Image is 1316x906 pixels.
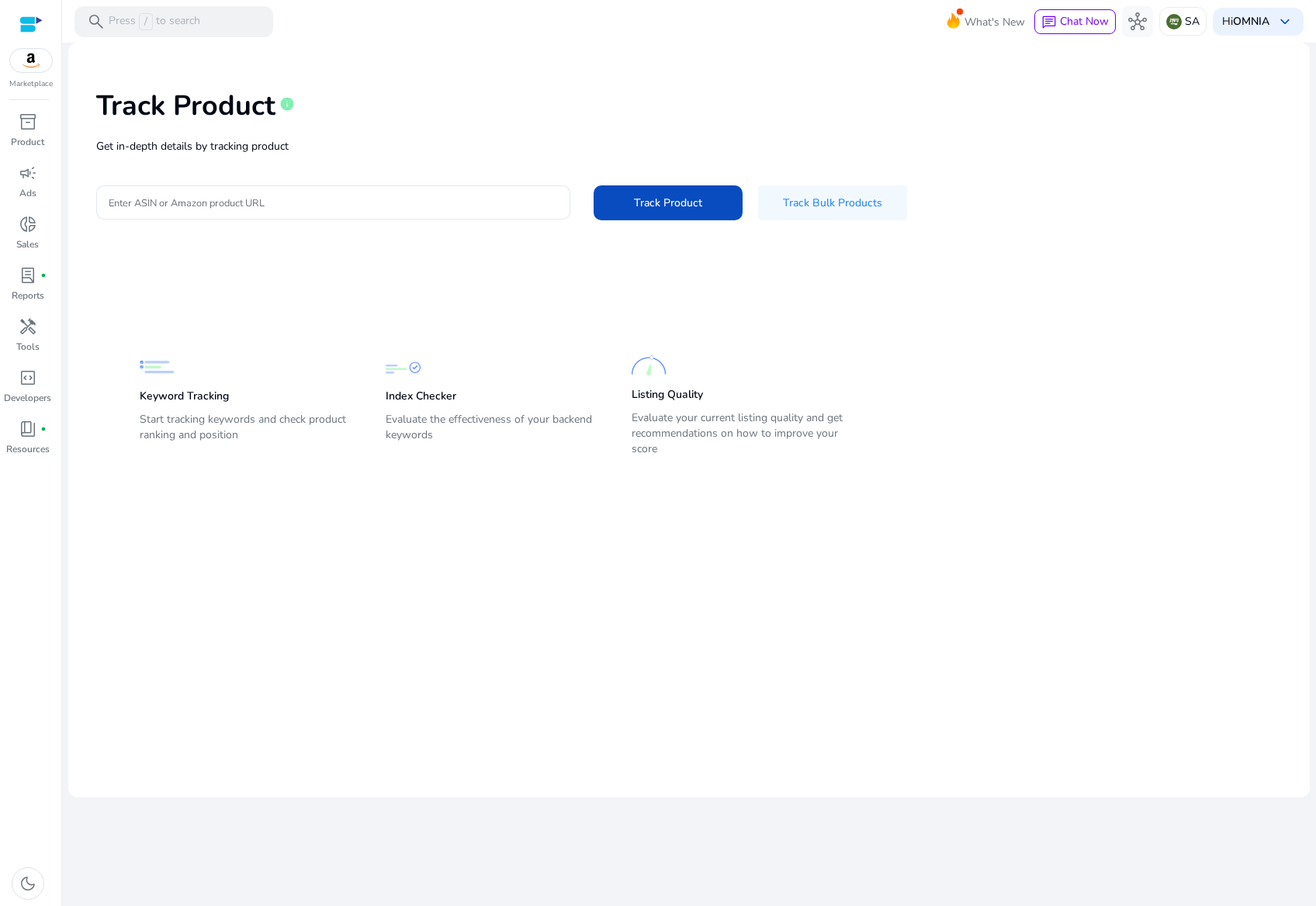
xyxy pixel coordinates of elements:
[19,215,37,233] span: donut_small
[19,112,37,131] span: inventory_2
[4,391,51,405] p: Developers
[40,426,47,432] span: fiber_manual_record
[386,412,601,455] p: Evaluate the effectiveness of your backend keywords
[87,12,106,31] span: search
[9,78,53,90] p: Marketplace
[1185,8,1200,35] p: SA
[6,442,50,456] p: Resources
[783,195,882,211] span: Track Bulk Products
[386,350,421,385] img: Index Checker
[19,368,37,387] span: code_blocks
[1034,9,1116,34] button: chatChat Now
[1122,6,1153,37] button: hub
[40,272,47,278] span: fiber_manual_record
[16,340,40,354] p: Tools
[16,237,39,251] p: Sales
[11,135,44,149] p: Product
[19,186,36,200] p: Ads
[19,874,37,893] span: dark_mode
[139,13,153,30] span: /
[1222,16,1269,27] p: Hi
[594,185,743,220] button: Track Product
[632,348,667,383] img: Listing Quality
[1128,12,1147,31] span: hub
[1233,14,1269,29] b: OMNIA
[634,195,702,211] span: Track Product
[140,350,175,385] img: Keyword Tracking
[140,389,229,404] p: Keyword Tracking
[632,387,703,403] p: Listing Quality
[632,410,847,457] p: Evaluate your current listing quality and get recommendations on how to improve your score
[19,317,37,336] span: handyman
[109,13,200,30] p: Press to search
[758,185,907,220] button: Track Bulk Products
[1041,15,1057,30] span: chat
[10,49,52,72] img: amazon.svg
[964,9,1025,36] span: What's New
[1166,14,1182,29] img: sa.svg
[12,289,44,303] p: Reports
[96,138,1282,154] p: Get in-depth details by tracking product
[19,164,37,182] span: campaign
[19,266,37,285] span: lab_profile
[19,420,37,438] span: book_4
[1060,14,1109,29] span: Chat Now
[140,412,355,455] p: Start tracking keywords and check product ranking and position
[1276,12,1294,31] span: keyboard_arrow_down
[279,96,295,112] span: info
[386,389,456,404] p: Index Checker
[96,89,275,123] h1: Track Product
